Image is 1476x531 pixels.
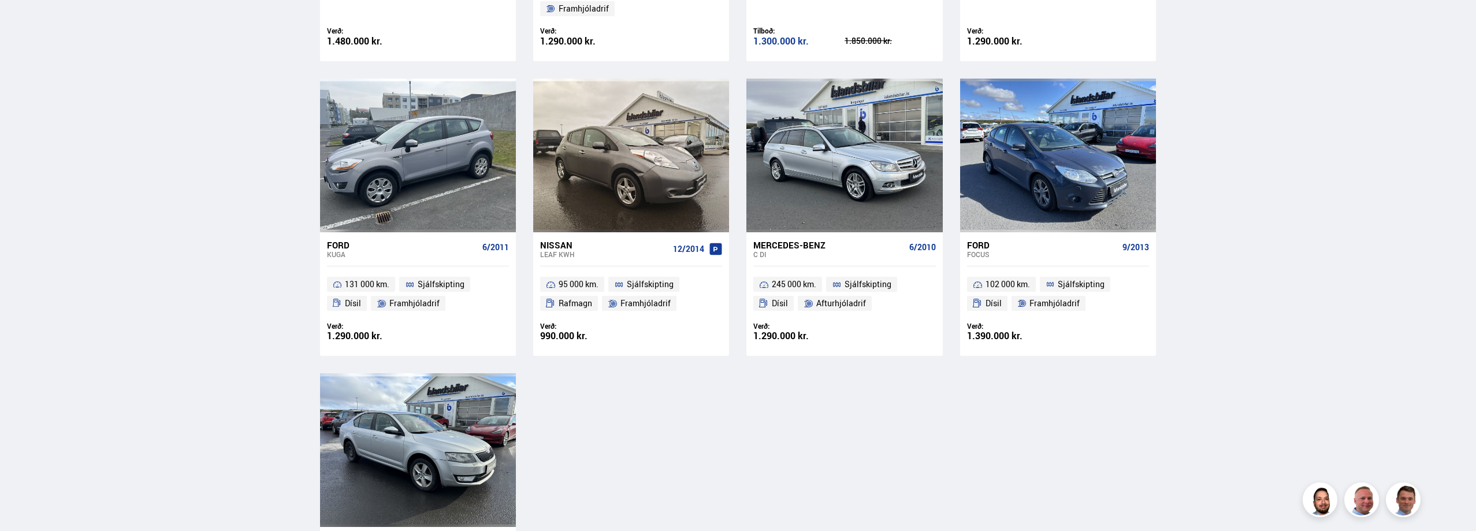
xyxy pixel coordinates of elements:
a: Ford Kuga 6/2011 131 000 km. Sjálfskipting Dísil Framhjóladrif Verð: 1.290.000 kr. [320,232,516,356]
div: 990.000 kr. [540,331,631,341]
span: Sjálfskipting [845,277,891,291]
a: Ford Focus 9/2013 102 000 km. Sjálfskipting Dísil Framhjóladrif Verð: 1.390.000 kr. [960,232,1156,356]
div: Verð: [540,27,631,35]
div: Verð: [327,27,418,35]
span: 131 000 km. [345,277,389,291]
button: Opna LiveChat spjallviðmót [9,5,44,39]
span: Dísil [986,296,1002,310]
div: 1.390.000 kr. [967,331,1058,341]
div: Nissan [540,240,668,250]
div: Leaf KWH [540,250,668,258]
span: Framhjóladrif [620,296,671,310]
img: nhp88E3Fdnt1Opn2.png [1304,484,1339,519]
span: Sjálfskipting [1058,277,1105,291]
div: Verð: [967,322,1058,331]
span: 102 000 km. [986,277,1030,291]
div: Verð: [967,27,1058,35]
span: Framhjóladrif [1029,296,1080,310]
div: 1.290.000 kr. [967,36,1058,46]
span: Framhjóladrif [389,296,440,310]
span: Framhjóladrif [559,2,609,16]
a: Nissan Leaf KWH 12/2014 95 000 km. Sjálfskipting Rafmagn Framhjóladrif Verð: 990.000 kr. [533,232,729,356]
div: 1.290.000 kr. [540,36,631,46]
div: Verð: [753,322,845,331]
span: 245 000 km. [772,277,816,291]
div: Verð: [540,322,631,331]
span: Sjálfskipting [627,277,674,291]
img: FbJEzSuNWCJXmdc-.webp [1388,484,1422,519]
div: 1.290.000 kr. [327,331,418,341]
a: Mercedes-Benz C DI 6/2010 245 000 km. Sjálfskipting Dísil Afturhjóladrif Verð: 1.290.000 kr. [746,232,942,356]
span: 6/2010 [909,243,936,252]
div: Verð: [327,322,418,331]
div: C DI [753,250,904,258]
span: Rafmagn [559,296,592,310]
span: Sjálfskipting [418,277,464,291]
span: Afturhjóladrif [816,296,866,310]
span: 6/2011 [482,243,509,252]
div: 1.290.000 kr. [753,331,845,341]
div: Ford [967,240,1118,250]
div: 1.480.000 kr. [327,36,418,46]
span: 9/2013 [1122,243,1149,252]
div: 1.850.000 kr. [845,37,936,45]
div: Kuga [327,250,478,258]
div: Focus [967,250,1118,258]
div: Tilboð: [753,27,845,35]
span: 95 000 km. [559,277,598,291]
span: 12/2014 [673,244,704,254]
div: Mercedes-Benz [753,240,904,250]
img: siFngHWaQ9KaOqBr.png [1346,484,1381,519]
span: Dísil [772,296,788,310]
span: Dísil [345,296,361,310]
div: 1.300.000 kr. [753,36,845,46]
div: Ford [327,240,478,250]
